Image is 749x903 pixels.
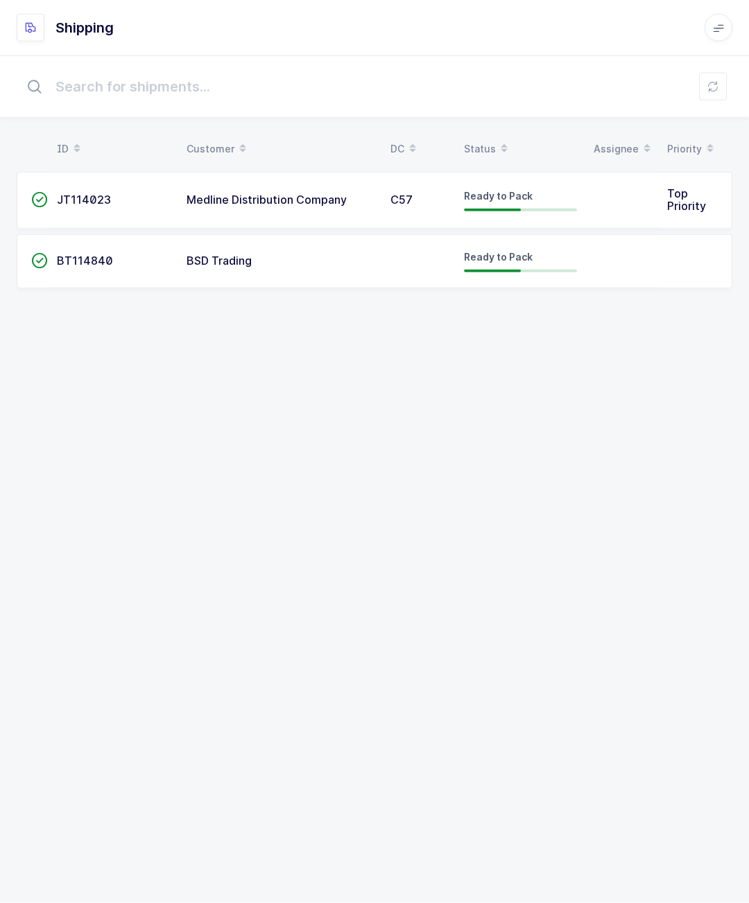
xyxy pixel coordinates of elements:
[57,137,170,161] div: ID
[667,186,706,213] span: Top Priority
[594,137,651,161] div: Assignee
[187,193,347,207] span: Medline Distribution Company
[187,254,252,268] span: BSD Trading
[464,251,533,263] span: Ready to Pack
[57,193,111,207] span: JT114023
[390,193,413,207] span: C57
[31,254,48,268] span: 
[31,193,48,207] span: 
[464,137,577,161] div: Status
[57,254,113,268] span: BT114840
[17,64,732,109] input: Search for shipments...
[464,190,533,202] span: Ready to Pack
[667,137,718,161] div: Priority
[390,137,447,161] div: DC
[187,137,374,161] div: Customer
[55,17,114,39] h1: Shipping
